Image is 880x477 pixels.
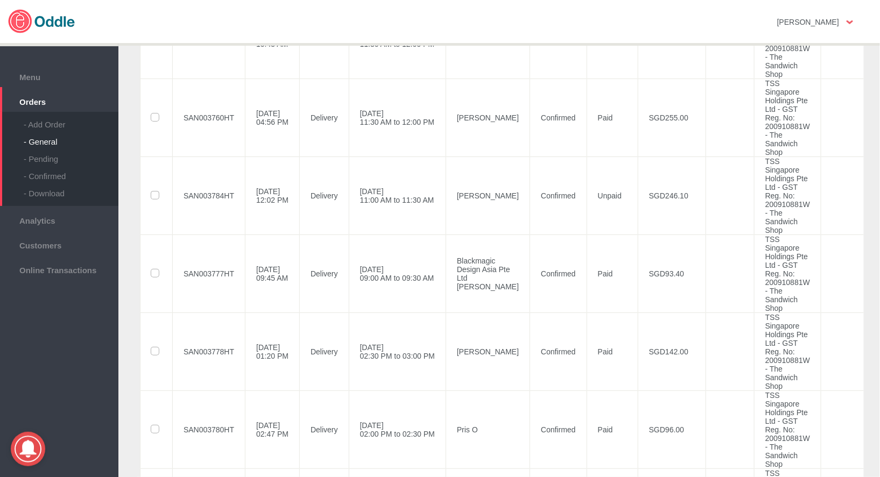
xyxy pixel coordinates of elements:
td: [DATE] 11:00 AM to 11:30 AM [349,156,446,234]
td: TSS Singapore Holdings Pte Ltd - GST Reg. No: 200910881W - The Sandwich Shop [754,234,821,312]
td: TSS Singapore Holdings Pte Ltd - GST Reg. No: 200910881W - The Sandwich Shop [754,79,821,156]
td: SAN003778HT [173,312,245,390]
td: SGD96.00 [638,390,706,468]
td: [PERSON_NAME] [446,312,530,390]
td: TSS Singapore Holdings Pte Ltd - GST Reg. No: 200910881W - The Sandwich Shop [754,390,821,468]
td: [PERSON_NAME] [446,156,530,234]
td: Pris O [446,390,530,468]
td: Unpaid [587,156,638,234]
td: Delivery [300,312,349,390]
td: [DATE] 02:47 PM [245,390,300,468]
td: Confirmed [530,79,587,156]
td: SGD142.00 [638,312,706,390]
td: Confirmed [530,156,587,234]
td: Delivery [300,234,349,312]
td: [DATE] 02:30 PM to 03:00 PM [349,312,446,390]
td: [DATE] 02:00 PM to 02:30 PM [349,390,446,468]
img: user-option-arrow.png [847,20,853,24]
div: - Download [24,181,118,198]
td: Paid [587,79,638,156]
td: SAN003760HT [173,79,245,156]
td: Confirmed [530,390,587,468]
td: SGD93.40 [638,234,706,312]
td: Delivery [300,156,349,234]
td: [DATE] 01:20 PM [245,312,300,390]
td: [DATE] 12:02 PM [245,156,300,234]
td: [PERSON_NAME] [446,79,530,156]
div: - Confirmed [24,163,118,181]
td: TSS Singapore Holdings Pte Ltd - GST Reg. No: 200910881W - The Sandwich Shop [754,156,821,234]
td: Paid [587,390,638,468]
td: Paid [587,234,638,312]
td: [DATE] 11:30 AM to 12:00 PM [349,79,446,156]
td: Confirmed [530,234,587,312]
td: SAN003777HT [173,234,245,312]
td: Delivery [300,390,349,468]
td: SAN003780HT [173,390,245,468]
div: - Pending [24,146,118,163]
span: Analytics [5,213,113,225]
td: [DATE] 09:00 AM to 09:30 AM [349,234,446,312]
strong: [PERSON_NAME] [777,18,839,26]
span: Online Transactions [5,263,113,275]
td: SGD246.10 [638,156,706,234]
td: TSS Singapore Holdings Pte Ltd - GST Reg. No: 200910881W - The Sandwich Shop [754,312,821,390]
td: SGD255.00 [638,79,706,156]
span: Orders [5,95,113,106]
td: Delivery [300,79,349,156]
td: Confirmed [530,312,587,390]
span: Menu [5,70,113,82]
span: Customers [5,238,113,250]
td: Paid [587,312,638,390]
td: Blackmagic Design Asia Pte Ltd [PERSON_NAME] [446,234,530,312]
td: [DATE] 04:56 PM [245,79,300,156]
td: [DATE] 09:45 AM [245,234,300,312]
div: - General [24,129,118,146]
td: SAN003784HT [173,156,245,234]
div: - Add Order [24,112,118,129]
